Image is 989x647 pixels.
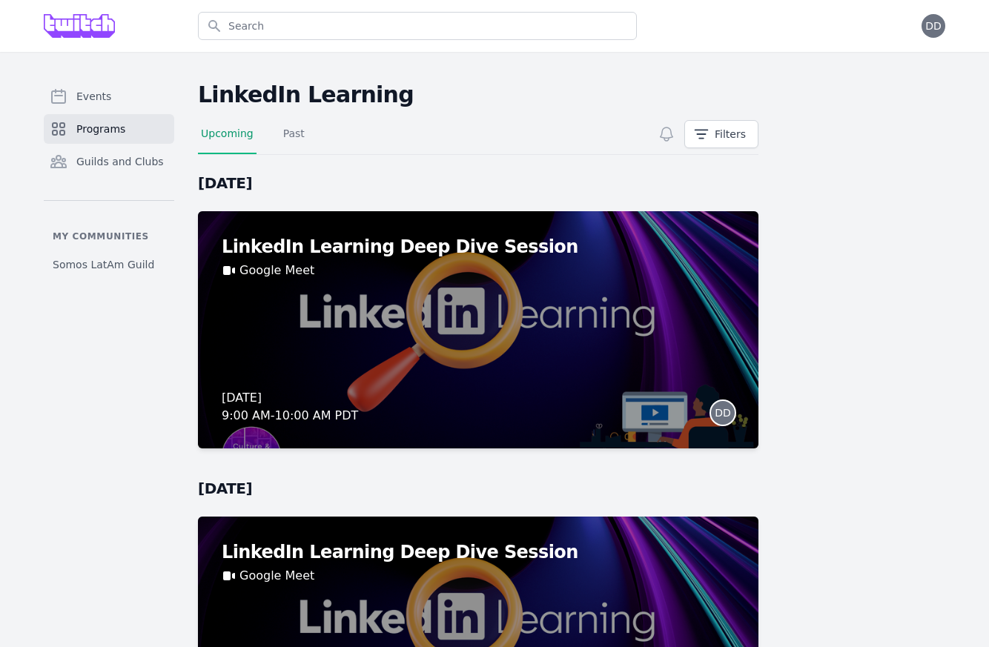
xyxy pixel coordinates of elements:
a: Guilds and Clubs [44,147,174,176]
a: Google Meet [239,567,314,585]
a: Upcoming [198,126,257,154]
input: Search [198,12,637,40]
span: Events [76,89,111,104]
nav: Sidebar [44,82,174,278]
span: Guilds and Clubs [76,154,164,169]
div: [DATE] 9:00 AM - 10:00 AM PDT [222,389,358,425]
h2: LinkedIn Learning Deep Dive Session [222,235,735,259]
span: DD [715,408,731,418]
button: DD [922,14,945,38]
a: Google Meet [239,262,314,279]
span: DD [925,21,942,31]
a: Somos LatAm Guild [44,251,174,278]
h2: [DATE] [198,173,758,193]
h2: [DATE] [198,478,758,499]
a: Programs [44,114,174,144]
span: Somos LatAm Guild [53,257,154,272]
a: LinkedIn Learning Deep Dive SessionGoogle Meet[DATE]9:00 AM-10:00 AM PDTDD [198,211,758,448]
span: Programs [76,122,125,136]
h2: LinkedIn Learning Deep Dive Session [222,540,735,564]
a: Events [44,82,174,111]
p: My communities [44,230,174,242]
h2: LinkedIn Learning [198,82,758,108]
button: Subscribe [655,122,678,146]
button: Filters [684,120,758,148]
a: Past [280,126,308,154]
img: Grove [44,14,115,38]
